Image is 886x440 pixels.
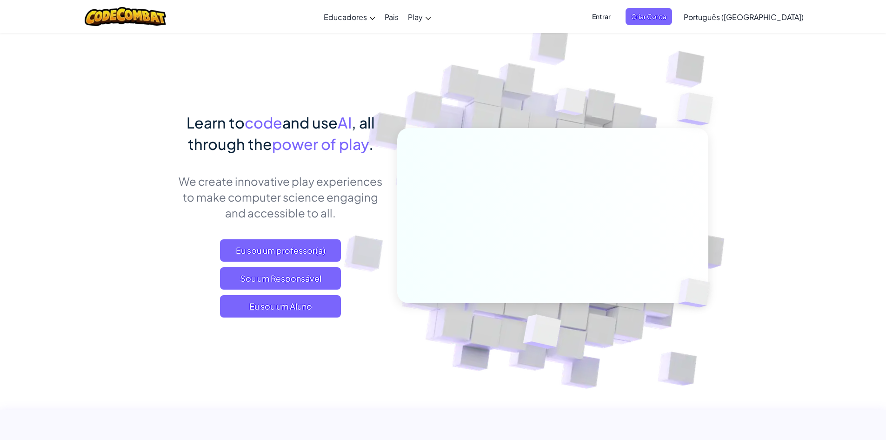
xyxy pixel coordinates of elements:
a: Play [403,4,436,29]
button: Eu sou um Aluno [220,295,341,318]
img: CodeCombat logo [85,7,166,26]
a: Português ([GEOGRAPHIC_DATA]) [679,4,808,29]
span: AI [338,113,352,132]
a: Sou um Responsável [220,267,341,290]
p: We create innovative play experiences to make computer science engaging and accessible to all. [178,173,383,221]
span: power of play [272,135,369,153]
button: Criar Conta [626,8,672,25]
img: Overlap cubes [662,259,732,327]
span: Educadores [324,12,367,22]
button: Entrar [586,8,616,25]
span: . [369,135,373,153]
img: Overlap cubes [500,295,583,372]
img: Overlap cubes [538,69,605,139]
span: code [245,113,282,132]
span: and use [282,113,338,132]
a: Eu sou um professor(a) [220,239,341,262]
span: Play [408,12,423,22]
span: Português ([GEOGRAPHIC_DATA]) [684,12,804,22]
span: Learn to [187,113,245,132]
a: Pais [380,4,403,29]
a: Educadores [319,4,380,29]
img: Overlap cubes [659,70,739,149]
